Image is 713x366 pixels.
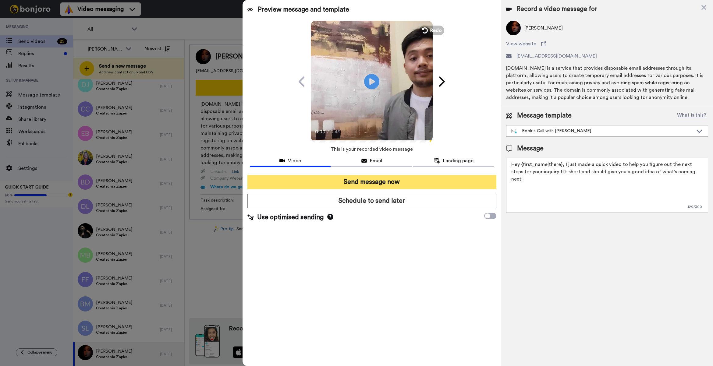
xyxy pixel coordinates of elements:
[443,157,474,164] span: Landing page
[506,158,708,213] textarea: Hey {first_name|there}, I just made a quick video to help you figure out the next steps for your ...
[327,128,329,135] span: /
[247,194,496,208] button: Schedule to send later
[370,157,382,164] span: Email
[14,18,23,28] img: Profile image for Grant
[27,23,105,29] p: Message from Grant, sent 9w ago
[331,143,413,156] span: This is your recorded video message
[315,128,326,135] span: 0:00
[27,17,105,23] p: Thanks for being with us for 4 months - it's flown by! How can we make the next 4 months even bet...
[247,175,496,189] button: Send message now
[516,52,597,60] span: [EMAIL_ADDRESS][DOMAIN_NAME]
[675,111,708,120] button: What is this?
[288,157,301,164] span: Video
[506,65,708,101] div: [DOMAIN_NAME] is a service that provides disposable email addresses through its platform, allowin...
[506,40,536,48] span: View website
[257,213,324,222] span: Use optimised sending
[330,128,341,135] span: 0:49
[9,13,113,33] div: message notification from Grant, 9w ago. Thanks for being with us for 4 months - it's flown by! H...
[517,144,544,153] span: Message
[511,128,693,134] div: Book a Call with [PERSON_NAME]
[506,40,708,48] a: View website
[511,129,517,134] img: nextgen-template.svg
[517,111,572,120] span: Message template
